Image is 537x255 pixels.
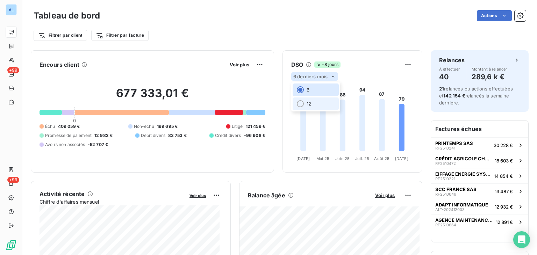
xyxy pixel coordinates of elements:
[293,74,328,79] span: 6 derniers mois
[494,173,513,179] span: 14 854 €
[472,71,507,82] h4: 289,6 k €
[373,192,397,198] button: Voir plus
[435,217,493,223] span: AGENCE MAINTENANCE AXIMA CONCEPT
[94,132,113,139] span: 12 982 €
[45,132,92,139] span: Promesse de paiement
[435,223,456,227] span: RF2510664
[34,9,100,22] h3: Tableau de bord
[494,143,513,148] span: 30 228 €
[395,156,408,161] tspan: [DATE]
[355,156,369,161] tspan: Juil. 25
[7,177,19,183] span: +99
[439,67,460,71] span: À effectuer
[495,204,513,210] span: 12 932 €
[293,83,339,96] li: 6
[45,123,55,130] span: Échu
[435,177,455,181] span: PF2510221
[439,56,465,64] h6: Relances
[228,61,251,68] button: Voir plus
[73,118,76,123] span: 0
[431,214,528,229] button: AGENCE MAINTENANCE AXIMA CONCEPTRF251066412 891 €
[58,123,80,130] span: 409 059 €
[435,171,491,177] span: EIFFAGE ENERGIE SYSTEMES
[293,97,339,110] li: 12
[40,190,85,198] h6: Activité récente
[435,146,455,150] span: RF2510241
[435,192,456,196] span: RF2510646
[6,240,17,251] img: Logo LeanPay
[375,192,395,198] span: Voir plus
[495,158,513,163] span: 18 603 €
[40,86,265,107] h2: 677 333,01 €
[435,187,477,192] span: SCC FRANCE SAS
[244,132,265,139] span: -96 908 €
[40,198,185,205] span: Chiffre d'affaires mensuel
[435,161,456,166] span: RF2510472
[215,132,241,139] span: Crédit divers
[232,123,243,130] span: Litige
[246,123,265,130] span: 121 459 €
[443,93,465,99] span: 142 154 €
[45,141,85,148] span: Avoirs non associés
[477,10,512,21] button: Actions
[431,183,528,199] button: SCC FRANCE SASRF251064613 487 €
[431,121,528,137] h6: Factures échues
[296,156,310,161] tspan: [DATE]
[472,67,507,71] span: Montant à relancer
[187,192,208,198] button: Voir plus
[431,153,528,168] button: CRÉDIT AGRICOLE CHAMPAGNE BOURGOGNERF251047218 603 €
[439,86,513,105] span: relances ou actions effectuées et relancés la semaine dernière.
[495,189,513,194] span: 13 487 €
[374,156,389,161] tspan: Août 25
[431,168,528,183] button: EIFFAGE ENERGIE SYSTEMESPF251022114 854 €
[435,140,473,146] span: PRINTEMPS SAS
[88,141,108,148] span: -52 707 €
[168,132,187,139] span: 83 753 €
[291,60,303,69] h6: DSO
[431,137,528,153] button: PRINTEMPS SASRF251024130 228 €
[34,30,87,41] button: Filtrer par client
[431,199,528,214] button: ADAPT INFORMATIQUEALT-20241200312 932 €
[435,202,488,207] span: ADAPT INFORMATIQUE
[513,231,530,248] div: Open Intercom Messenger
[435,207,465,212] span: ALT-202412003
[40,60,79,69] h6: Encours client
[189,193,206,198] span: Voir plus
[435,156,492,161] span: CRÉDIT AGRICOLE CHAMPAGNE BOURGOGNE
[335,156,350,161] tspan: Juin 25
[439,86,444,92] span: 21
[91,30,149,41] button: Filtrer par facture
[141,132,165,139] span: Débit divers
[157,123,178,130] span: 199 695 €
[6,4,17,15] div: AL
[496,219,513,225] span: 12 891 €
[316,156,329,161] tspan: Mai 25
[7,67,19,73] span: +99
[314,61,340,68] span: -8 jours
[248,191,285,199] h6: Balance âgée
[134,123,154,130] span: Non-échu
[439,71,460,82] h4: 40
[230,62,249,67] span: Voir plus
